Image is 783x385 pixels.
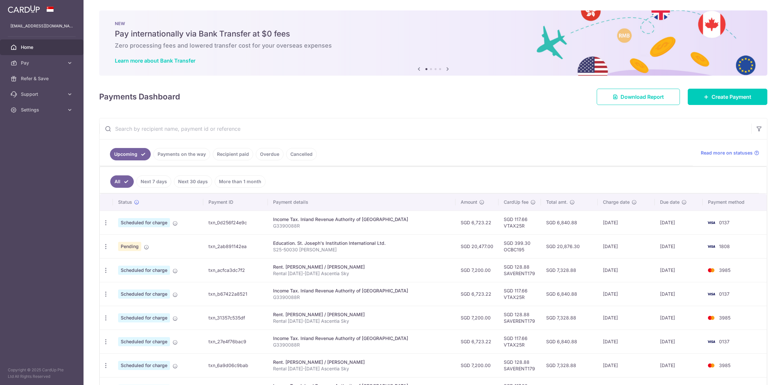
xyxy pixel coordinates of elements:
[705,266,718,274] img: Bank Card
[273,246,450,253] p: S25-50030 [PERSON_NAME]
[273,365,450,372] p: Rental [DATE]-[DATE] Ascentia Sky
[705,362,718,369] img: Bank Card
[100,118,751,139] input: Search by recipient name, payment id or reference
[541,306,598,330] td: SGD 7,328.88
[655,258,703,282] td: [DATE]
[655,306,703,330] td: [DATE]
[455,258,499,282] td: SGD 7,200.00
[174,175,212,188] a: Next 30 days
[541,258,598,282] td: SGD 7,328.88
[10,23,73,29] p: [EMAIL_ADDRESS][DOMAIN_NAME]
[705,338,718,346] img: Bank Card
[499,258,541,282] td: SGD 128.88 SAVERENT179
[705,290,718,298] img: Bank Card
[455,234,499,258] td: SGD 20,477.00
[455,282,499,306] td: SGD 6,723.22
[597,89,680,105] a: Download Report
[598,330,655,353] td: [DATE]
[273,288,450,294] div: Income Tax. Inland Revenue Authority of [GEOGRAPHIC_DATA]
[273,216,450,223] div: Income Tax. Inland Revenue Authority of [GEOGRAPHIC_DATA]
[273,270,450,277] p: Rental [DATE]-[DATE] Ascentia Sky
[203,330,268,353] td: txn_27e4f76bac9
[541,234,598,258] td: SGD 20,876.30
[203,353,268,377] td: txn_6a9d06c9bab
[655,234,703,258] td: [DATE]
[203,258,268,282] td: txn_acfca3dc7f2
[701,150,753,156] span: Read more on statuses
[118,218,170,227] span: Scheduled for charge
[21,91,64,97] span: Support
[118,289,170,299] span: Scheduled for charge
[118,361,170,370] span: Scheduled for charge
[546,199,568,205] span: Total amt.
[273,318,450,324] p: Rental [DATE]-[DATE] Ascentia Sky
[598,211,655,234] td: [DATE]
[719,267,730,273] span: 3985
[273,223,450,229] p: G3390088R
[504,199,529,205] span: CardUp fee
[115,29,752,39] h5: Pay internationally via Bank Transfer at $0 fees
[455,353,499,377] td: SGD 7,200.00
[118,313,170,322] span: Scheduled for charge
[701,150,759,156] a: Read more on statuses
[719,315,730,320] span: 3985
[705,243,718,250] img: Bank Card
[660,199,680,205] span: Due date
[688,89,767,105] a: Create Payment
[273,311,450,318] div: Rent. [PERSON_NAME] / [PERSON_NAME]
[215,175,266,188] a: More than 1 month
[21,107,64,113] span: Settings
[705,314,718,322] img: Bank Card
[118,337,170,346] span: Scheduled for charge
[21,44,64,51] span: Home
[499,330,541,353] td: SGD 117.66 VTAX25R
[499,353,541,377] td: SGD 128.88 SAVERENT179
[21,60,64,66] span: Pay
[598,234,655,258] td: [DATE]
[213,148,253,160] a: Recipient paid
[118,242,141,251] span: Pending
[115,42,752,50] h6: Zero processing fees and lowered transfer cost for your overseas expenses
[115,57,195,64] a: Learn more about Bank Transfer
[455,330,499,353] td: SGD 6,723.22
[603,199,630,205] span: Charge date
[455,211,499,234] td: SGD 6,723.22
[273,342,450,348] p: G3390088R
[273,335,450,342] div: Income Tax. Inland Revenue Authority of [GEOGRAPHIC_DATA]
[110,175,134,188] a: All
[598,306,655,330] td: [DATE]
[118,199,132,205] span: Status
[705,219,718,227] img: Bank Card
[541,282,598,306] td: SGD 6,840.88
[541,353,598,377] td: SGD 7,328.88
[719,244,730,249] span: 1808
[203,282,268,306] td: txn_b67422a8521
[99,10,767,76] img: Bank transfer banner
[273,264,450,270] div: Rent. [PERSON_NAME] / [PERSON_NAME]
[598,258,655,282] td: [DATE]
[203,211,268,234] td: txn_0d256f24e9c
[273,359,450,365] div: Rent. [PERSON_NAME] / [PERSON_NAME]
[118,266,170,275] span: Scheduled for charge
[136,175,171,188] a: Next 7 days
[655,353,703,377] td: [DATE]
[712,93,751,101] span: Create Payment
[719,220,729,225] span: 0137
[598,353,655,377] td: [DATE]
[203,306,268,330] td: txn_31357c535df
[499,306,541,330] td: SGD 128.88 SAVERENT179
[21,75,64,82] span: Refer & Save
[455,306,499,330] td: SGD 7,200.00
[203,194,268,211] th: Payment ID
[461,199,477,205] span: Amount
[499,282,541,306] td: SGD 117.66 VTAX25R
[110,148,151,160] a: Upcoming
[655,282,703,306] td: [DATE]
[499,211,541,234] td: SGD 117.66 VTAX25R
[115,21,752,26] p: NEW
[273,294,450,301] p: G3390088R
[541,330,598,353] td: SGD 6,840.88
[719,291,729,297] span: 0137
[203,234,268,258] td: txn_2ab891142ea
[286,148,317,160] a: Cancelled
